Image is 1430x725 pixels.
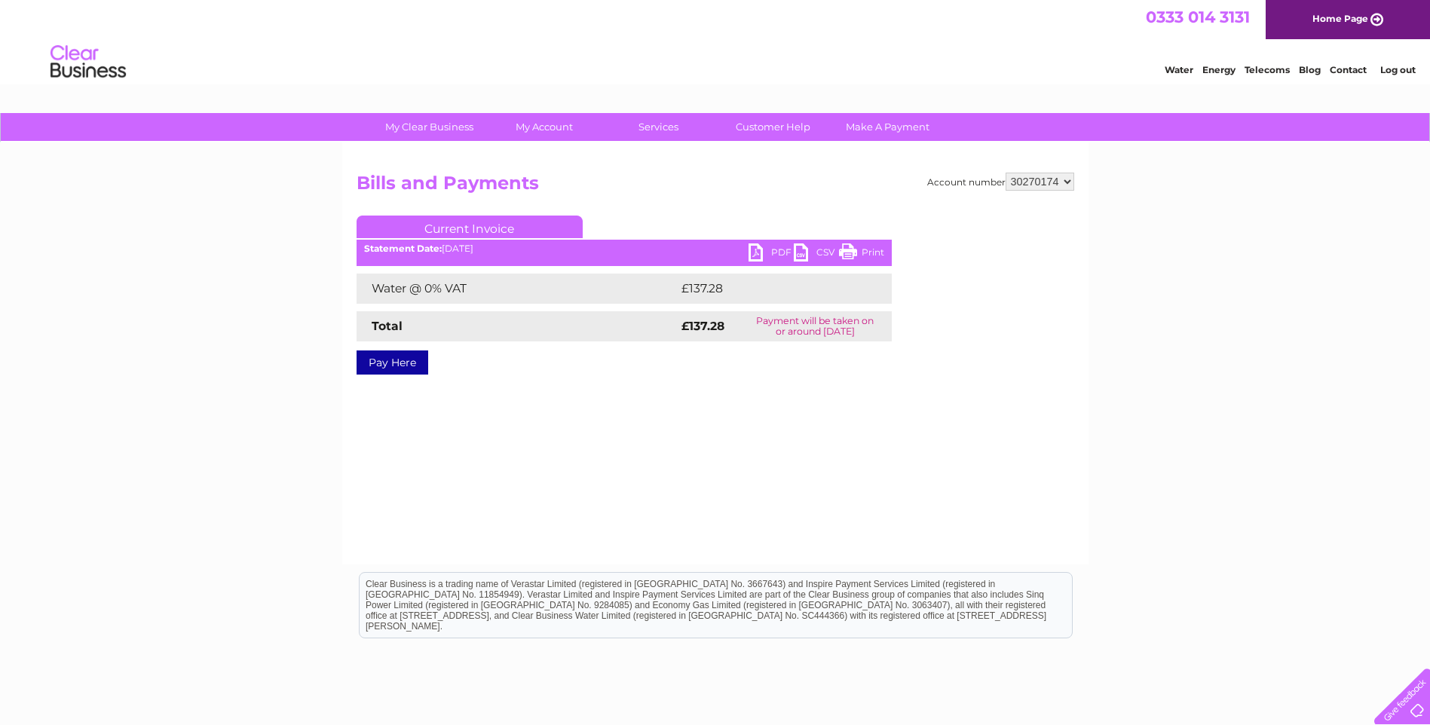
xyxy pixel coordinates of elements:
td: £137.28 [678,274,863,304]
a: Energy [1202,64,1236,75]
a: Customer Help [711,113,835,141]
a: Contact [1330,64,1367,75]
a: Make A Payment [825,113,950,141]
div: [DATE] [357,243,892,254]
a: PDF [749,243,794,265]
img: logo.png [50,39,127,85]
td: Payment will be taken on or around [DATE] [739,311,891,341]
a: Print [839,243,884,265]
b: Statement Date: [364,243,442,254]
a: Telecoms [1245,64,1290,75]
a: My Account [482,113,606,141]
a: Services [596,113,721,141]
a: Water [1165,64,1193,75]
div: Account number [927,173,1074,191]
a: Log out [1380,64,1416,75]
a: Pay Here [357,350,428,375]
a: Current Invoice [357,216,583,238]
strong: £137.28 [681,319,724,333]
a: CSV [794,243,839,265]
h2: Bills and Payments [357,173,1074,201]
a: Blog [1299,64,1321,75]
td: Water @ 0% VAT [357,274,678,304]
a: My Clear Business [367,113,491,141]
strong: Total [372,319,403,333]
div: Clear Business is a trading name of Verastar Limited (registered in [GEOGRAPHIC_DATA] No. 3667643... [360,8,1072,73]
a: 0333 014 3131 [1146,8,1250,26]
